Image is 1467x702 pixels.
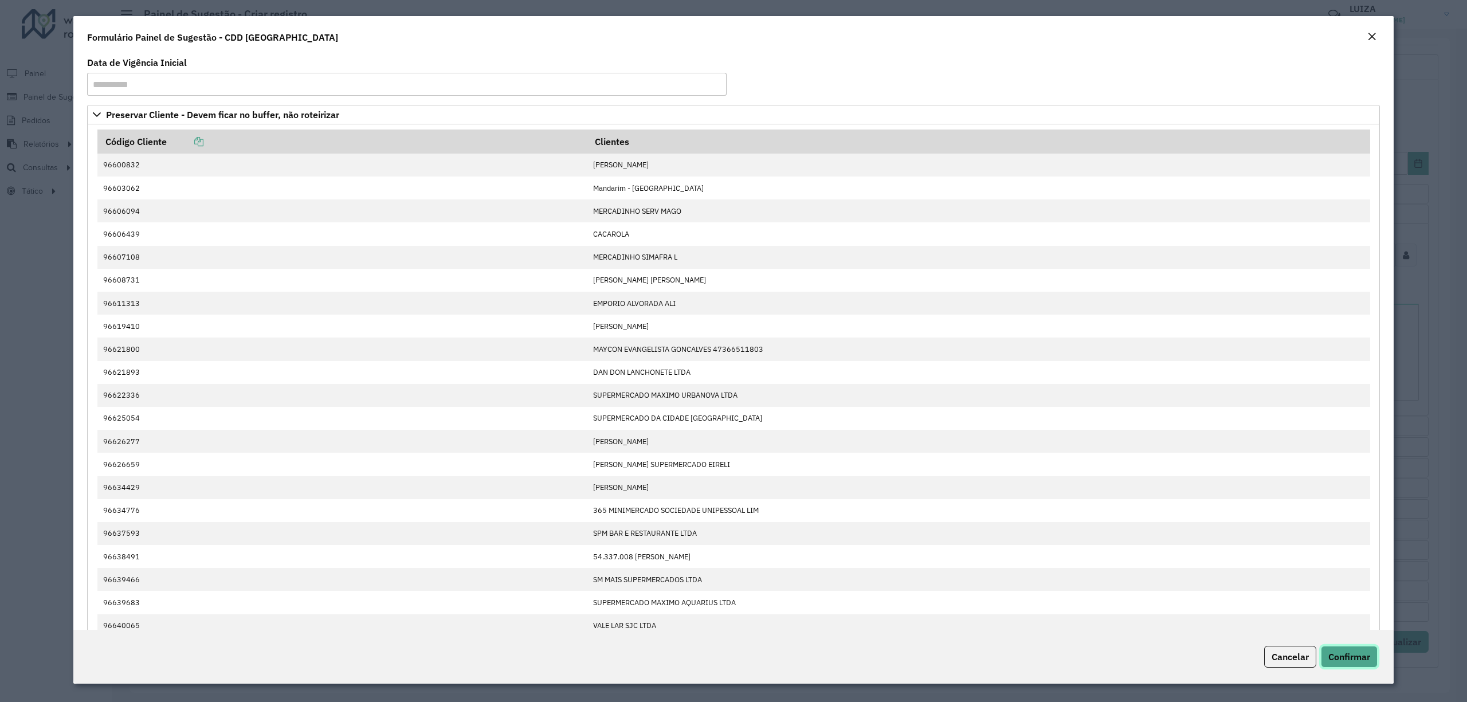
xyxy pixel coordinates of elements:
td: MERCADINHO SERV MAGO [587,199,1370,222]
td: 96621800 [97,338,587,360]
td: DAN DON LANCHONETE LTDA [587,361,1370,384]
td: 96608731 [97,269,587,292]
td: MERCADINHO SIMAFRA L [587,246,1370,269]
td: 96621893 [97,361,587,384]
td: MAYCON EVANGELISTA GONCALVES 47366511803 [587,338,1370,360]
td: 54.337.008 [PERSON_NAME] [587,545,1370,568]
td: [PERSON_NAME] [PERSON_NAME] [587,269,1370,292]
span: Confirmar [1328,651,1370,662]
span: Preservar Cliente - Devem ficar no buffer, não roteirizar [106,110,339,119]
td: 96626659 [97,453,587,476]
td: 96640065 [97,614,587,637]
td: 96625054 [97,407,587,430]
span: Cancelar [1272,651,1309,662]
td: [PERSON_NAME] [587,430,1370,453]
td: Mandarim - [GEOGRAPHIC_DATA] [587,177,1370,199]
label: Data de Vigência Inicial [87,56,187,69]
td: 96611313 [97,292,587,315]
td: [PERSON_NAME] [587,315,1370,338]
td: 96606094 [97,199,587,222]
td: SM MAIS SUPERMERCADOS LTDA [587,568,1370,591]
td: 96639683 [97,591,587,614]
td: SUPERMERCADO DA CIDADE [GEOGRAPHIC_DATA] [587,407,1370,430]
td: 96639466 [97,568,587,591]
button: Cancelar [1264,646,1316,668]
td: SUPERMERCADO MAXIMO URBANOVA LTDA [587,384,1370,407]
td: 96619410 [97,315,587,338]
td: [PERSON_NAME] SUPERMERCADO EIRELI [587,453,1370,476]
td: CACAROLA [587,222,1370,245]
td: 96634429 [97,476,587,499]
td: EMPORIO ALVORADA ALI [587,292,1370,315]
td: 96638491 [97,545,587,568]
td: 96637593 [97,522,587,545]
td: SPM BAR E RESTAURANTE LTDA [587,522,1370,545]
td: 96622336 [97,384,587,407]
td: 96606439 [97,222,587,245]
th: Clientes [587,130,1370,154]
h4: Formulário Painel de Sugestão - CDD [GEOGRAPHIC_DATA] [87,30,338,44]
td: 365 MINIMERCADO SOCIEDADE UNIPESSOAL LIM [587,499,1370,522]
button: Close [1364,30,1380,45]
td: 96626277 [97,430,587,453]
td: [PERSON_NAME] [587,154,1370,177]
td: SUPERMERCADO MAXIMO AQUARIUS LTDA [587,591,1370,614]
td: 96600832 [97,154,587,177]
em: Fechar [1367,32,1376,41]
td: 96607108 [97,246,587,269]
td: 96603062 [97,177,587,199]
th: Código Cliente [97,130,587,154]
a: Preservar Cliente - Devem ficar no buffer, não roteirizar [87,105,1380,124]
td: [PERSON_NAME] [587,476,1370,499]
td: 96634776 [97,499,587,522]
a: Copiar [167,136,203,147]
td: VALE LAR SJC LTDA [587,614,1370,637]
button: Confirmar [1321,646,1378,668]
